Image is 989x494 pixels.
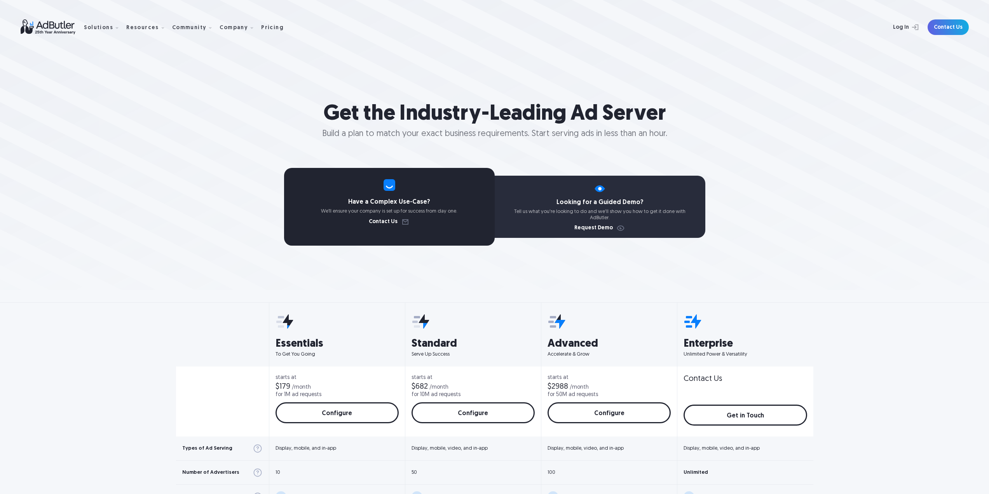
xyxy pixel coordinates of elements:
[261,24,290,31] a: Pricing
[126,25,159,31] div: Resources
[412,383,428,391] div: $682
[684,470,708,475] div: Unlimited
[172,25,207,31] div: Community
[126,15,171,40] div: Resources
[570,385,589,390] div: /month
[548,339,671,349] h3: Advanced
[872,19,923,35] a: Log In
[495,209,705,221] p: Tell us what you're looking to do and we'll show you how to get it done with AdButler.
[276,402,399,423] a: Configure
[684,405,807,426] a: Get in Touch
[684,446,760,451] div: Display, mobile, video, and in-app
[412,470,417,475] div: 50
[429,385,448,390] div: /month
[261,25,284,31] div: Pricing
[684,351,807,358] p: Unlimited Power & Versatility
[548,383,568,391] div: $2988
[292,385,311,390] div: /month
[548,375,671,381] div: starts at
[276,446,336,451] div: Display, mobile, and in-app
[548,392,598,398] div: for 50M ad requests
[276,351,399,358] p: To Get You Going
[276,470,280,475] div: 10
[684,375,722,383] div: Contact Us
[276,392,321,398] div: for 1M ad requests
[548,470,555,475] div: 100
[684,339,807,349] h3: Enterprise
[928,19,969,35] a: Contact Us
[182,470,239,475] div: Number of Advertisers
[84,25,113,31] div: Solutions
[284,208,495,215] p: We’ll ensure your company is set up for success from day one.
[412,402,535,423] a: Configure
[495,199,705,206] h4: Looking for a Guided Demo?
[276,339,399,349] h3: Essentials
[220,25,248,31] div: Company
[548,446,624,451] div: Display, mobile, video, and in-app
[284,199,495,205] h4: Have a Complex Use-Case?
[412,351,535,358] p: Serve Up Success
[412,339,535,349] h3: Standard
[369,219,410,225] a: Contact Us
[548,402,671,423] a: Configure
[276,383,290,391] div: $179
[412,375,535,381] div: starts at
[172,15,218,40] div: Community
[412,392,460,398] div: for 10M ad requests
[84,15,125,40] div: Solutions
[220,15,260,40] div: Company
[548,351,671,358] p: Accelerate & Grow
[276,375,399,381] div: starts at
[412,446,488,451] div: Display, mobile, video, and in-app
[574,225,625,231] a: Request Demo
[182,446,232,451] div: Types of Ad Serving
